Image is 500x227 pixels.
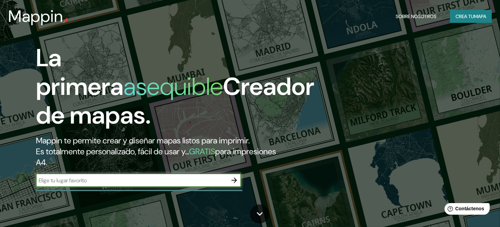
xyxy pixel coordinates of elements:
[36,176,227,184] input: Elige tu lugar favorito
[36,135,250,146] font: Mappin te permite crear y diseñar mapas listos para imprimir.
[36,42,123,102] font: La primera
[456,13,474,19] font: Crea tu
[123,71,223,102] font: asequible
[396,13,436,19] font: Sobre nosotros
[189,146,215,157] font: GRATIS
[36,71,314,131] font: Creador de mapas.
[36,146,276,168] font: para impresiones A4.
[474,13,486,19] font: mapa
[63,18,69,23] img: pin de mapeo
[36,146,189,157] font: Es totalmente personalizado, fácil de usar y...
[8,5,63,27] font: Mappin
[393,10,439,23] button: Sobre nosotros
[450,10,492,23] button: Crea tumapa
[439,200,492,219] iframe: Lanzador de widgets de ayuda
